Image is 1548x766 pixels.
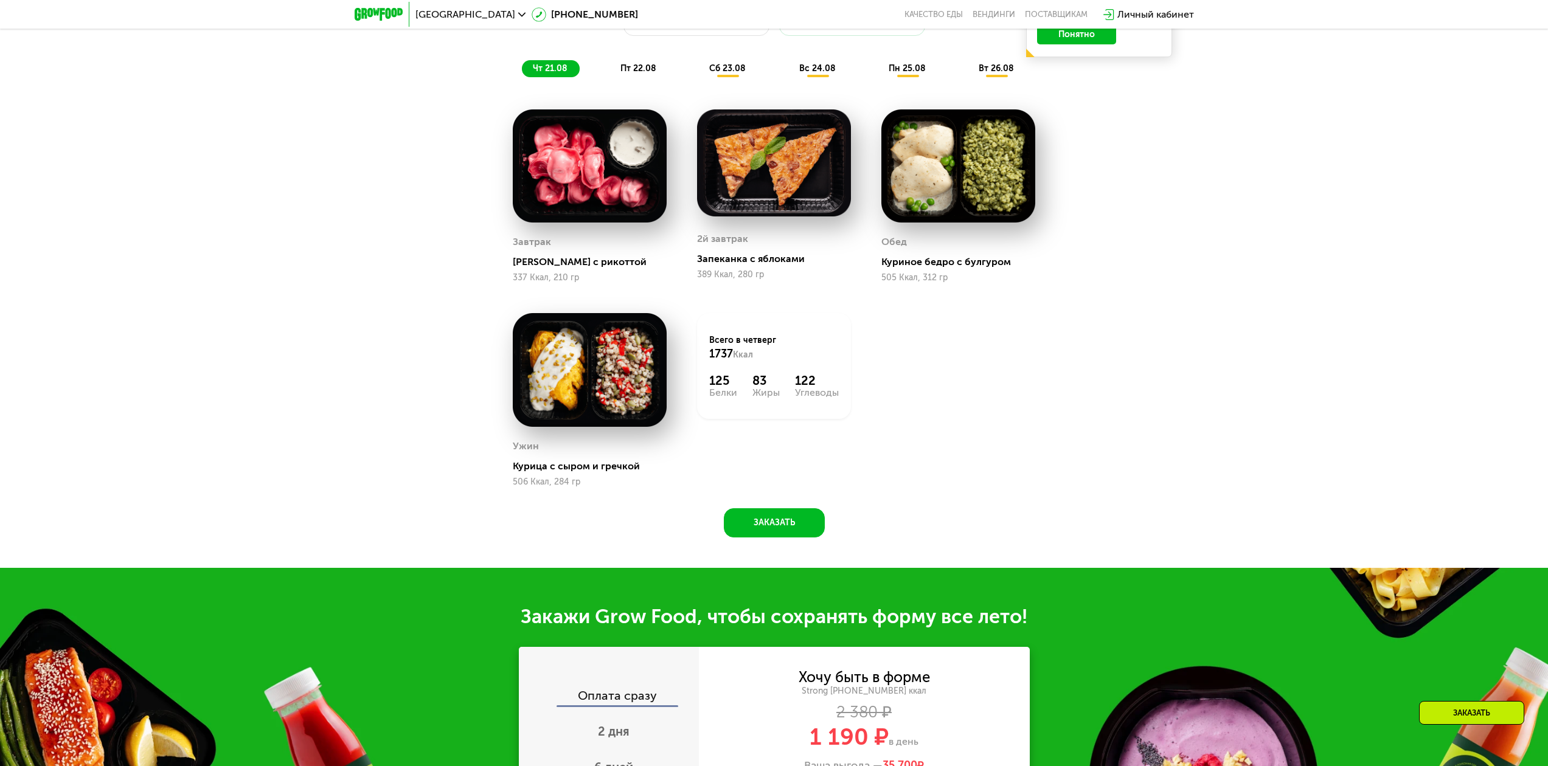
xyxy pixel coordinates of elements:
[513,233,551,251] div: Завтрак
[881,256,1045,268] div: Куриное бедро с булгуром
[724,508,825,537] button: Заказать
[598,724,630,739] span: 2 дня
[881,233,907,251] div: Обед
[513,477,667,487] div: 506 Ккал, 284 гр
[513,460,676,472] div: Курица с сыром и гречкой
[881,273,1035,283] div: 505 Ккал, 312 гр
[520,689,699,705] div: Оплата сразу
[795,373,839,388] div: 122
[709,334,839,361] div: Всего в четверг
[620,63,656,74] span: пт 22.08
[1117,7,1194,22] div: Личный кабинет
[889,63,926,74] span: пн 25.08
[979,63,1014,74] span: вт 26.08
[699,706,1030,719] div: 2 380 ₽
[1037,25,1116,44] button: Понятно
[533,63,567,74] span: чт 21.08
[799,671,930,684] div: Хочу быть в форме
[697,230,748,248] div: 2й завтрак
[973,10,1015,19] a: Вендинги
[733,350,753,360] span: Ккал
[752,388,780,398] div: Жиры
[1025,10,1088,19] div: поставщикам
[795,388,839,398] div: Углеводы
[810,723,889,751] span: 1 190 ₽
[513,256,676,268] div: [PERSON_NAME] с рикоттой
[709,373,737,388] div: 125
[697,270,851,280] div: 389 Ккал, 280 гр
[697,253,861,265] div: Запеканка с яблоками
[709,63,746,74] span: сб 23.08
[752,373,780,388] div: 83
[699,686,1030,697] div: Strong [PHONE_NUMBER] ккал
[709,347,733,361] span: 1737
[1419,701,1524,725] div: Заказать
[513,437,539,455] div: Ужин
[889,736,918,747] span: в день
[532,7,638,22] a: [PHONE_NUMBER]
[799,63,836,74] span: вс 24.08
[415,10,515,19] span: [GEOGRAPHIC_DATA]
[904,10,963,19] a: Качество еды
[709,388,737,398] div: Белки
[513,273,667,283] div: 337 Ккал, 210 гр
